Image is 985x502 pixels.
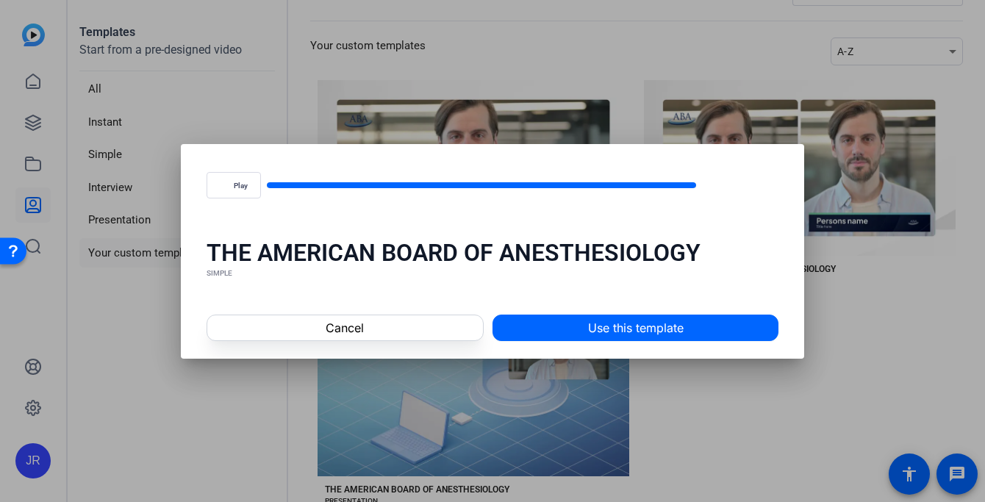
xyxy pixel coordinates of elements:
span: Cancel [326,319,364,337]
span: Use this template [588,319,684,337]
div: THE AMERICAN BOARD OF ANESTHESIOLOGY [207,238,779,268]
button: Use this template [492,315,778,341]
button: Fullscreen [743,168,778,203]
button: Mute [702,168,737,203]
span: Play [234,182,248,190]
button: Cancel [207,315,484,341]
div: SIMPLE [207,268,779,279]
button: Play [207,172,261,198]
